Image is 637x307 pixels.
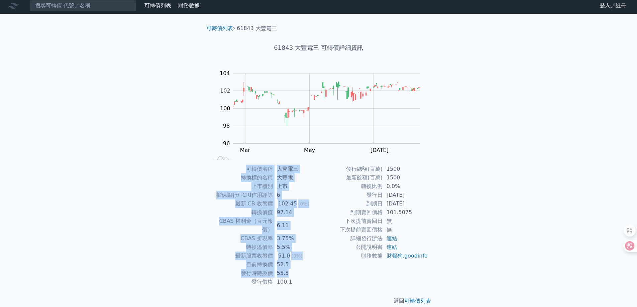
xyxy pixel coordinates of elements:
tspan: Mar [240,147,250,153]
td: 97.14 [273,208,319,217]
td: 5.5% [273,243,319,252]
div: 51.0 [277,252,292,260]
td: 55.5 [273,269,319,278]
td: [DATE] [383,191,428,199]
g: Chart [216,70,430,153]
td: 大豐電三 [273,165,319,173]
td: 3.75% [273,234,319,243]
td: 到期賣回價格 [319,208,383,217]
td: 1500 [383,165,428,173]
td: CBAS 權利金（百元報價） [209,217,273,234]
span: (0%) [298,201,309,206]
td: 1500 [383,173,428,182]
a: 連結 [387,244,397,250]
a: 財報狗 [387,253,403,259]
td: 目前轉換價 [209,260,273,269]
li: › [206,24,235,32]
td: , [383,252,428,260]
a: 可轉債列表 [144,2,171,9]
td: 無 [383,217,428,225]
a: 可轉債列表 [206,25,233,31]
td: 擔保銀行/TCRI信用評等 [209,191,273,199]
td: 101.5075 [383,208,428,217]
p: 返回 [201,297,436,305]
iframe: Chat Widget [604,275,637,307]
a: 登入／註冊 [594,0,632,11]
td: 下次提前賣回日 [319,217,383,225]
td: 下次提前賣回價格 [319,225,383,234]
tspan: [DATE] [370,147,389,153]
tspan: 98 [223,123,230,129]
td: 最新股票收盤價 [209,252,273,260]
td: 到期日 [319,199,383,208]
td: 最新 CB 收盤價 [209,199,273,208]
tspan: 104 [220,70,230,76]
li: 61843 大豐電三 [237,24,277,32]
td: 轉換比例 [319,182,383,191]
td: 100.1 [273,278,319,286]
td: 上市櫃別 [209,182,273,191]
tspan: 102 [220,88,230,94]
td: 上市 [273,182,319,191]
td: 發行日 [319,191,383,199]
tspan: May [304,147,315,153]
div: 102.45 [277,199,298,208]
td: 財務數據 [319,252,383,260]
td: [DATE] [383,199,428,208]
a: 可轉債列表 [404,298,431,304]
a: goodinfo [404,253,428,259]
td: 轉換溢價率 [209,243,273,252]
div: 聊天小工具 [604,275,637,307]
td: 最新餘額(百萬) [319,173,383,182]
td: CBAS 折現率 [209,234,273,243]
td: 可轉債名稱 [209,165,273,173]
a: 財務數據 [178,2,200,9]
td: 詳細發行辦法 [319,234,383,243]
a: 連結 [387,235,397,242]
span: (0%) [291,253,302,259]
tspan: 96 [223,140,230,147]
td: 大豐電 [273,173,319,182]
td: 6.11 [273,217,319,234]
td: 6 [273,191,319,199]
td: 無 [383,225,428,234]
h1: 61843 大豐電三 可轉債詳細資訊 [201,43,436,52]
td: 52.5 [273,260,319,269]
td: 發行價格 [209,278,273,286]
tspan: 100 [220,105,230,112]
td: 轉換標的名稱 [209,173,273,182]
td: 轉換價值 [209,208,273,217]
td: 發行總額(百萬) [319,165,383,173]
td: 公開說明書 [319,243,383,252]
td: 發行時轉換價 [209,269,273,278]
td: 0.0% [383,182,428,191]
